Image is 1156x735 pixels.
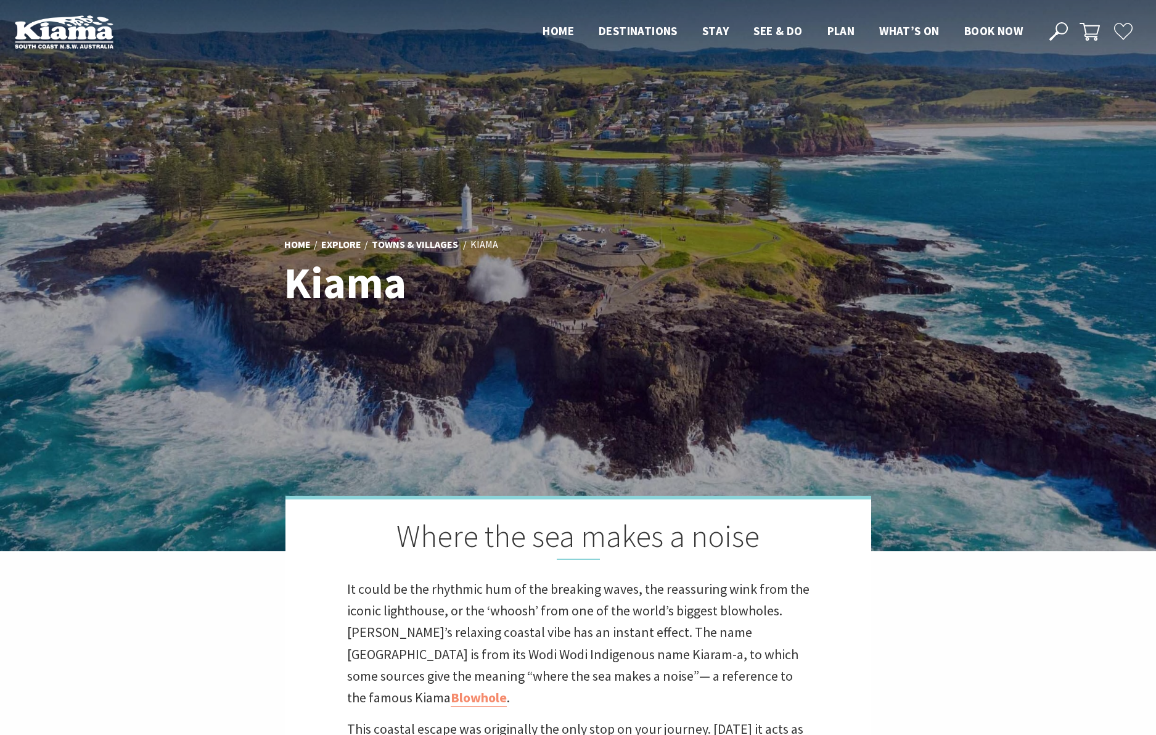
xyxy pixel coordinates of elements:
[284,238,311,252] a: Home
[702,23,729,38] span: Stay
[753,23,802,38] span: See & Do
[284,259,633,306] h1: Kiama
[879,23,940,38] span: What’s On
[321,238,361,252] a: Explore
[543,23,574,38] span: Home
[964,23,1023,38] span: Book now
[15,15,113,49] img: Kiama Logo
[530,22,1035,42] nav: Main Menu
[372,238,458,252] a: Towns & Villages
[451,689,507,707] a: Blowhole
[347,518,810,560] h2: Where the sea makes a noise
[599,23,678,38] span: Destinations
[347,578,810,708] p: It could be the rhythmic hum of the breaking waves, the reassuring wink from the iconic lighthous...
[470,237,498,253] li: Kiama
[827,23,855,38] span: Plan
